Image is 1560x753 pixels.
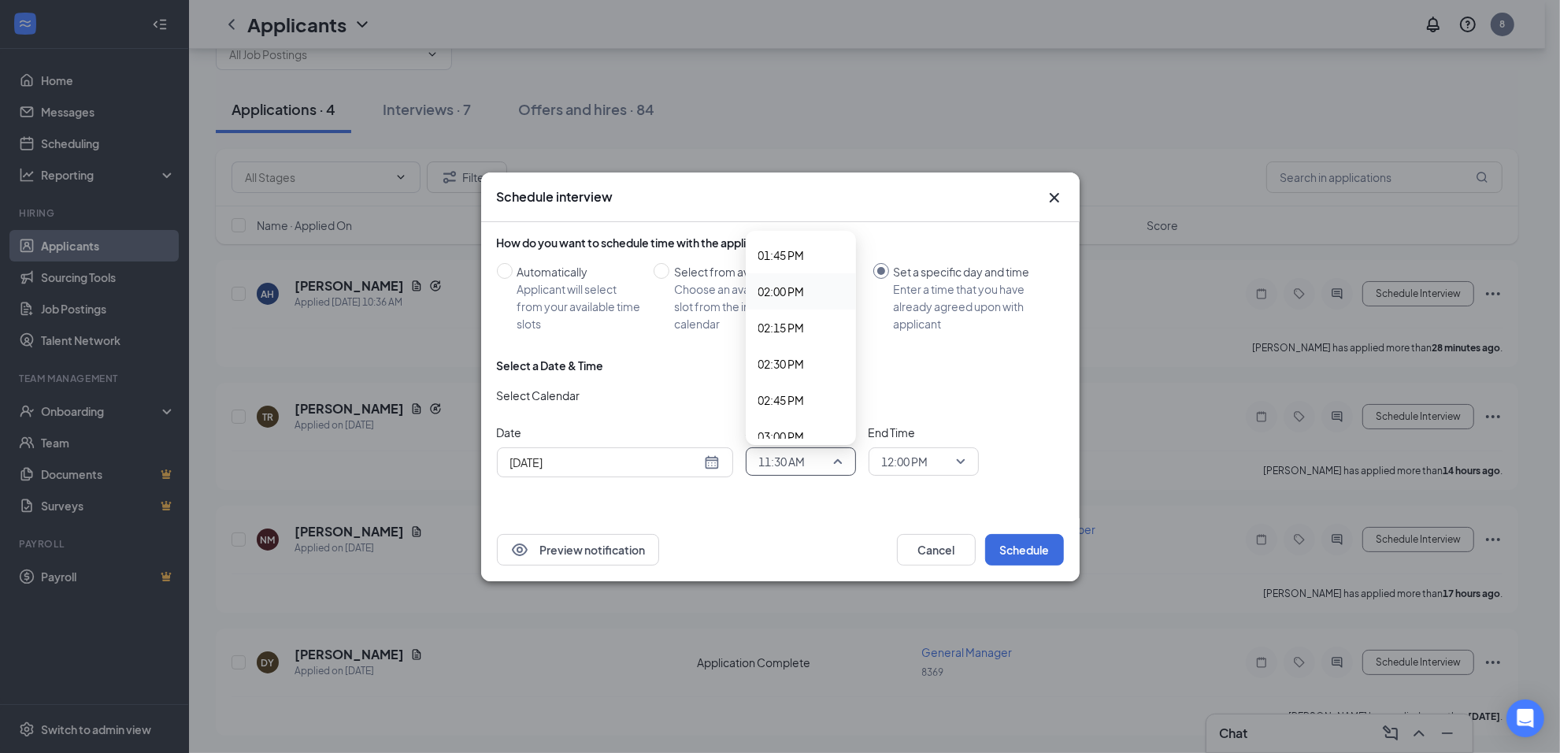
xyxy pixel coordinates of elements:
span: 02:15 PM [758,319,805,336]
div: How do you want to schedule time with the applicant? [497,235,1064,250]
span: 03:00 PM [758,428,805,445]
span: Date [497,424,733,441]
span: Select Calendar [497,387,580,404]
button: Schedule [985,534,1064,566]
button: Close [1045,188,1064,207]
div: Set a specific day and time [894,263,1051,280]
input: Aug 28, 2025 [510,454,701,471]
span: End Time [869,424,979,441]
span: 02:00 PM [758,283,805,300]
span: 01:45 PM [758,247,805,264]
svg: Eye [510,540,529,559]
div: Enter a time that you have already agreed upon with applicant [894,280,1051,332]
div: Automatically [517,263,641,280]
h3: Schedule interview [497,188,613,206]
button: Cancel [897,534,976,566]
div: Applicant will select from your available time slots [517,280,641,332]
div: Choose an available day and time slot from the interview lead’s calendar [674,280,861,332]
span: 12:00 PM [882,450,928,473]
div: Select a Date & Time [497,358,604,373]
div: Open Intercom Messenger [1506,699,1544,737]
span: 02:30 PM [758,355,805,373]
button: EyePreview notification [497,534,659,566]
span: 02:45 PM [758,391,805,409]
div: Select from availability [674,263,861,280]
span: 11:30 AM [759,450,806,473]
svg: Cross [1045,188,1064,207]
